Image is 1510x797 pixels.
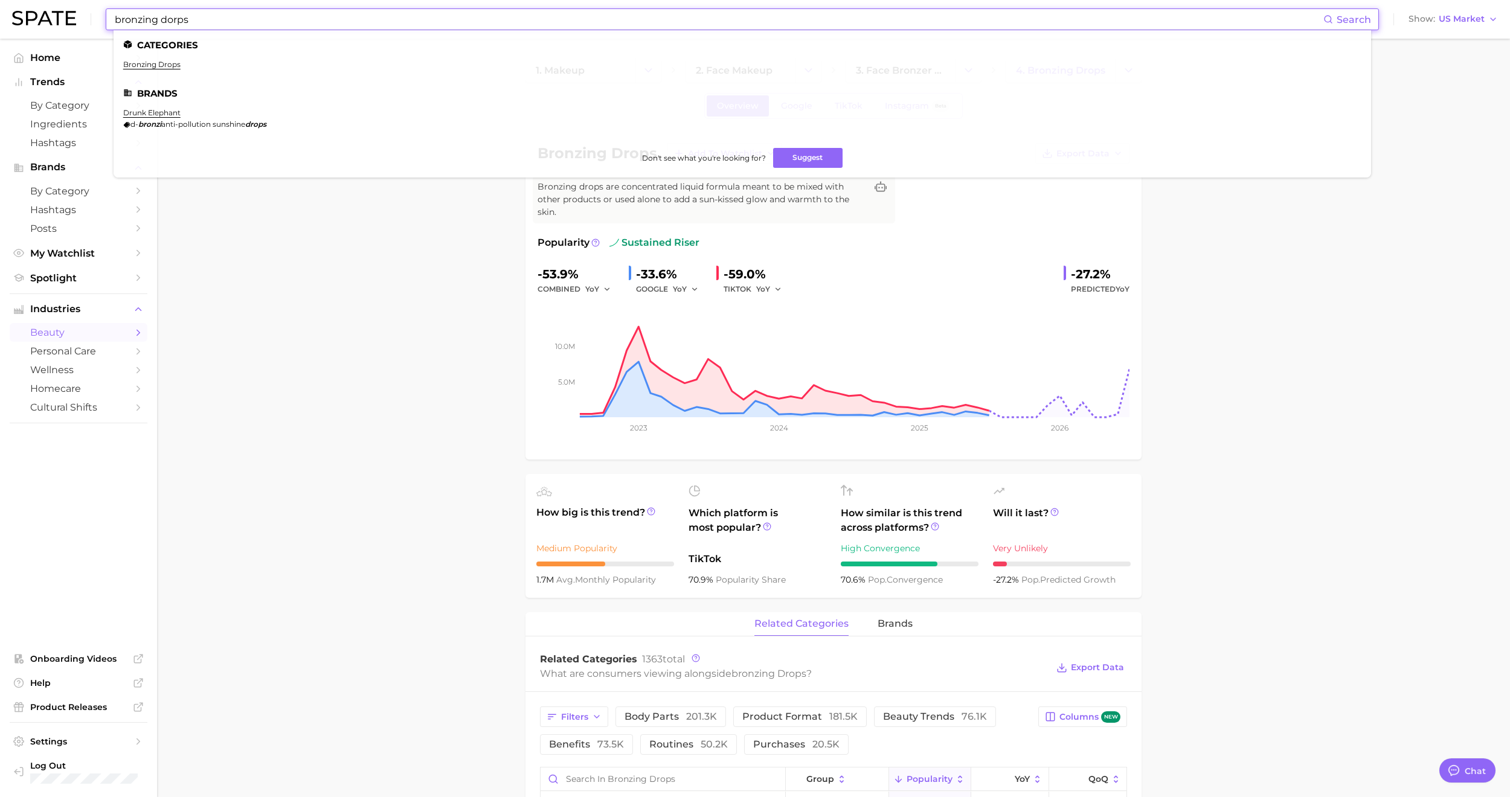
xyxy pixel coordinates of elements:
[30,137,127,149] span: Hashtags
[10,219,147,238] a: Posts
[649,740,728,749] span: routines
[130,120,138,129] span: d-
[597,738,624,750] span: 73.5k
[30,736,127,747] span: Settings
[883,712,987,722] span: beauty trends
[123,108,181,117] a: drunk elephant
[812,738,840,750] span: 20.5k
[993,562,1131,566] div: 1 / 10
[12,11,76,25] img: SPATE
[962,711,987,722] span: 76.1k
[1021,574,1116,585] span: predicted growth
[642,653,663,665] span: 1363
[689,552,826,566] span: TikTok
[1049,767,1126,791] button: QoQ
[689,506,826,546] span: Which platform is most popular?
[138,120,161,129] em: bronzi
[742,712,858,722] span: product format
[538,181,866,219] span: Bronzing drops are concentrated liquid formula meant to be mixed with other products or used alon...
[30,304,127,315] span: Industries
[30,118,127,130] span: Ingredients
[30,760,141,771] span: Log Out
[1409,16,1435,22] span: Show
[630,423,647,432] tspan: 2023
[10,757,147,787] a: Log out. Currently logged in with e-mail dgauld@soldejaneiro.com.
[609,235,699,250] span: sustained riser
[30,402,127,413] span: cultural shifts
[585,282,611,296] button: YoY
[161,120,245,129] span: anti-pollution sunshine
[1406,11,1501,27] button: ShowUS Market
[911,423,928,432] tspan: 2025
[30,77,127,88] span: Trends
[30,653,127,664] span: Onboarding Videos
[770,423,788,432] tspan: 2024
[829,711,858,722] span: 181.5k
[30,327,127,338] span: beauty
[30,204,127,216] span: Hashtags
[30,345,127,357] span: personal care
[1088,774,1108,784] span: QoQ
[10,133,147,152] a: Hashtags
[10,200,147,219] a: Hashtags
[1015,774,1030,784] span: YoY
[536,541,674,555] div: Medium Popularity
[907,774,953,784] span: Popularity
[609,238,619,248] img: sustained riser
[540,706,608,727] button: Filters
[673,284,687,294] span: YoY
[636,264,707,284] div: -33.6%
[30,364,127,376] span: wellness
[10,398,147,417] a: cultural shifts
[1038,706,1127,727] button: Columnsnew
[123,40,1361,50] li: Categories
[30,248,127,259] span: My Watchlist
[114,9,1323,30] input: Search here for a brand, industry, or ingredient
[10,73,147,91] button: Trends
[10,96,147,115] a: by Category
[701,738,728,750] span: 50.2k
[756,284,770,294] span: YoY
[1439,16,1485,22] span: US Market
[754,618,849,629] span: related categories
[30,185,127,197] span: by Category
[30,162,127,173] span: Brands
[1116,284,1129,293] span: YoY
[636,282,707,296] div: GOOGLE
[1071,264,1129,284] div: -27.2%
[10,698,147,716] a: Product Releases
[10,650,147,668] a: Onboarding Videos
[841,541,978,555] div: High Convergence
[549,740,624,749] span: benefits
[10,269,147,287] a: Spotlight
[10,158,147,176] button: Brands
[868,574,887,585] abbr: popularity index
[540,665,1047,682] div: What are consumers viewing alongside ?
[786,767,888,791] button: group
[538,235,590,250] span: Popularity
[868,574,943,585] span: convergence
[10,300,147,318] button: Industries
[1071,662,1124,673] span: Export Data
[541,767,785,790] input: Search in bronzing drops
[10,182,147,200] a: by Category
[123,60,181,69] a: bronzing drops
[724,282,790,296] div: TIKTOK
[538,282,619,296] div: combined
[10,323,147,342] a: beauty
[689,574,716,585] span: 70.9%
[993,574,1021,585] span: -27.2%
[536,505,674,535] span: How big is this trend?
[538,264,619,284] div: -53.9%
[971,767,1049,791] button: YoY
[30,702,127,712] span: Product Releases
[724,264,790,284] div: -59.0%
[773,148,843,168] button: Suggest
[993,506,1131,535] span: Will it last?
[686,711,717,722] span: 201.3k
[625,712,717,722] span: body parts
[1071,282,1129,296] span: Predicted
[716,574,786,585] span: popularity share
[753,740,840,749] span: purchases
[540,653,637,665] span: Related Categories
